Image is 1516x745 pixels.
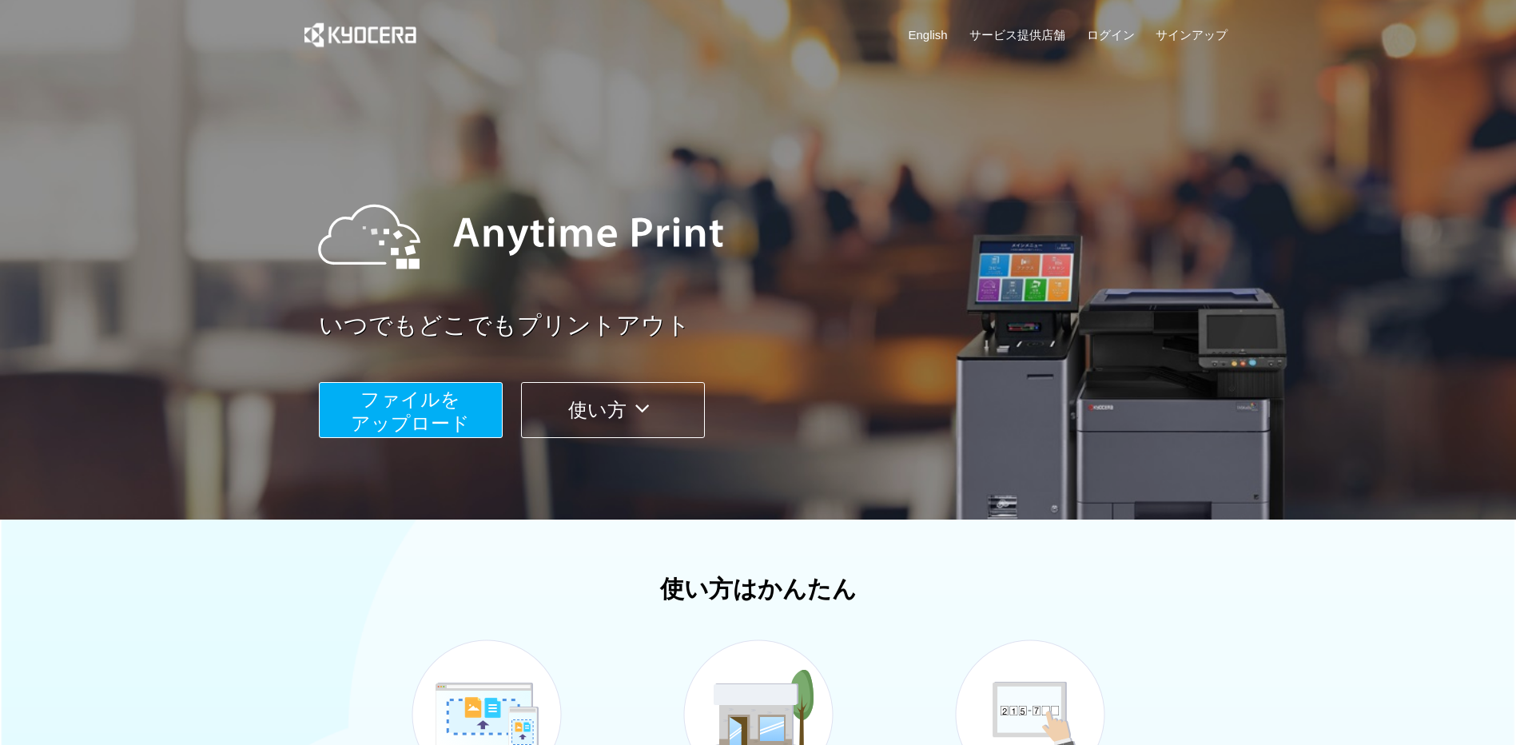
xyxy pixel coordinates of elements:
a: いつでもどこでもプリントアウト [319,309,1238,343]
a: English [909,26,948,43]
a: ログイン [1087,26,1135,43]
button: ファイルを​​アップロード [319,382,503,438]
a: サービス提供店舗 [969,26,1065,43]
span: ファイルを ​​アップロード [351,388,470,434]
a: サインアップ [1156,26,1228,43]
button: 使い方 [521,382,705,438]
